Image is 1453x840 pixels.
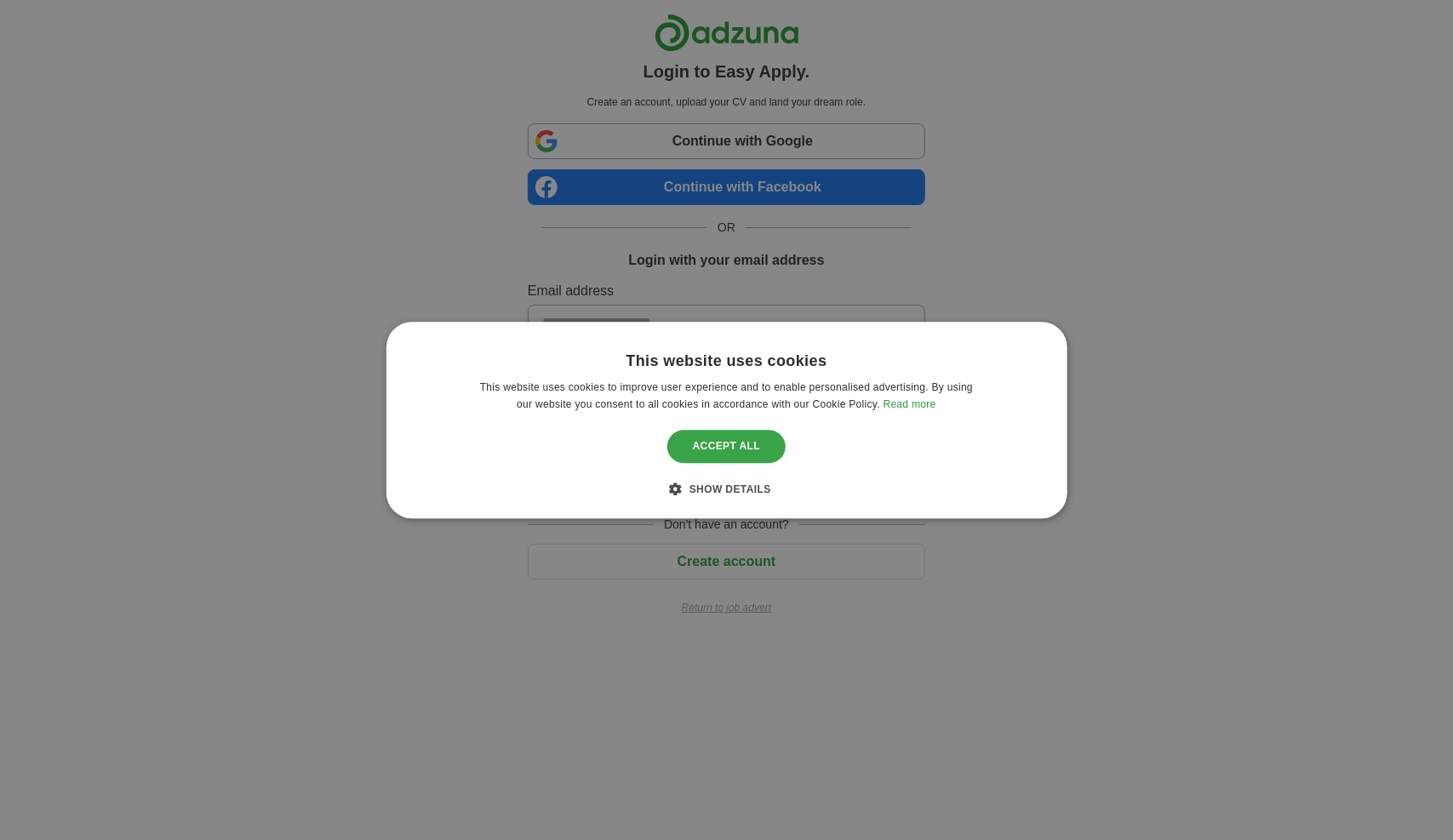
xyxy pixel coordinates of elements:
[667,431,787,463] div: Accept all
[682,480,771,497] div: Show details
[386,322,1067,518] div: Cookie consent dialog
[480,381,973,410] span: This website uses cookies to improve user experience and to enable personalised advertising. By u...
[689,483,771,495] span: Show details
[884,398,936,410] a: Read more, opens a new window
[626,351,827,371] div: This website uses cookies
